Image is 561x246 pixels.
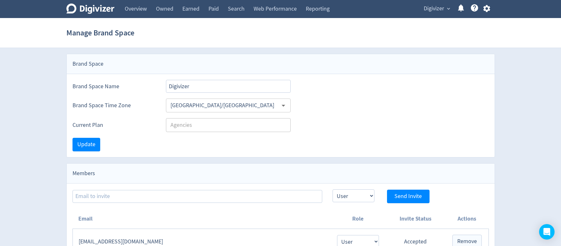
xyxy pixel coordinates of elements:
span: Send Invite [394,194,422,199]
button: Send Invite [387,190,430,203]
div: Brand Space [67,54,495,74]
span: Remove [457,239,477,244]
span: Digivizer [424,4,444,14]
button: Digivizer [421,4,452,14]
label: Current Plan [73,121,156,129]
button: Open [278,100,288,110]
span: Update [77,142,95,147]
span: expand_more [446,6,451,12]
th: Email [73,209,330,229]
input: Brand Space [166,80,291,93]
div: Open Intercom Messenger [539,224,555,240]
th: Actions [446,209,488,229]
h1: Manage Brand Space [66,23,134,43]
label: Brand Space Time Zone [73,101,156,109]
input: Email to invite [73,190,322,203]
input: Select Timezone [168,100,278,110]
th: Role [330,209,385,229]
th: Invite Status [385,209,446,229]
div: Members [67,164,495,184]
button: Update [73,138,100,151]
label: Brand Space Name [73,82,156,90]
